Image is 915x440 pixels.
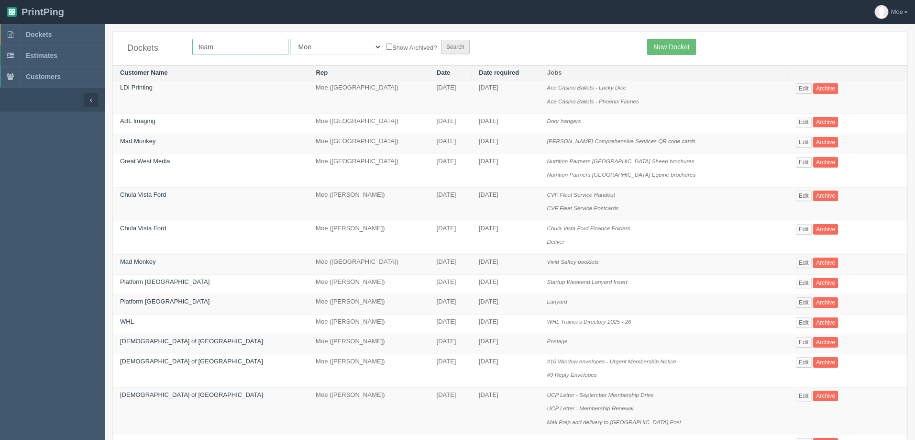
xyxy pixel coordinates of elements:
td: [DATE] [430,334,472,354]
a: New Docket [647,39,695,55]
a: Date required [479,69,519,76]
a: Archive [813,157,838,168]
a: Archive [813,357,838,368]
td: [DATE] [430,314,472,334]
a: Archive [813,117,838,127]
span: Dockets [26,31,52,38]
td: Moe ([PERSON_NAME]) [309,334,429,354]
td: [DATE] [430,221,472,254]
td: [DATE] [430,187,472,221]
a: Archive [813,337,838,348]
a: Archive [813,224,838,235]
td: [DATE] [472,114,540,134]
i: Mail Prep and delivery to [GEOGRAPHIC_DATA] Post [547,419,681,425]
a: Archive [813,137,838,147]
td: Moe ([PERSON_NAME]) [309,294,429,315]
td: Moe ([GEOGRAPHIC_DATA]) [309,114,429,134]
a: ABL Imaging [120,117,155,124]
td: [DATE] [472,314,540,334]
td: [DATE] [430,274,472,294]
span: Customers [26,73,61,80]
td: [DATE] [430,254,472,274]
td: [DATE] [472,387,540,435]
a: Chula Vista Ford [120,191,166,198]
a: [DEMOGRAPHIC_DATA] of [GEOGRAPHIC_DATA] [120,338,263,345]
td: [DATE] [430,387,472,435]
td: [DATE] [472,154,540,187]
input: Customer Name [192,39,288,55]
a: Edit [796,258,812,268]
a: Mad Monkey [120,137,155,145]
a: Platform [GEOGRAPHIC_DATA] [120,278,209,285]
td: Moe ([GEOGRAPHIC_DATA]) [309,254,429,274]
i: WHL Trainer's Directory 2025 - 26 [547,318,631,325]
a: Great West Media [120,158,170,165]
i: Lanyard [547,298,567,305]
i: [PERSON_NAME] Comprehensive Services QR code cards [547,138,695,144]
td: [DATE] [430,134,472,154]
a: Archive [813,278,838,288]
i: UCP Letter - Membership Renewal [547,405,634,411]
td: [DATE] [430,80,472,114]
a: Edit [796,391,812,401]
i: CVF Fleet Service Postcards [547,205,619,211]
a: Customer Name [120,69,168,76]
td: [DATE] [472,80,540,114]
a: Edit [796,278,812,288]
i: Door hangers [547,118,581,124]
td: [DATE] [472,254,540,274]
td: [DATE] [472,221,540,254]
i: Postage [547,338,568,344]
td: Moe ([PERSON_NAME]) [309,274,429,294]
a: Archive [813,191,838,201]
img: avatar_default-7531ab5dedf162e01f1e0bb0964e6a185e93c5c22dfe317fb01d7f8cd2b1632c.jpg [875,5,888,19]
i: Chula Vista Ford Finance Folders [547,225,630,231]
a: Edit [796,297,812,308]
td: Moe ([GEOGRAPHIC_DATA]) [309,134,429,154]
td: Moe ([PERSON_NAME]) [309,314,429,334]
a: [DEMOGRAPHIC_DATA] of [GEOGRAPHIC_DATA] [120,358,263,365]
td: [DATE] [472,187,540,221]
a: Edit [796,157,812,168]
i: Deliver [547,238,564,245]
i: CVF Fleet Service Handout [547,192,615,198]
td: Moe ([PERSON_NAME]) [309,221,429,254]
i: #9 Reply Envelopes [547,372,597,378]
i: Nutrition Partners [GEOGRAPHIC_DATA] Sheep brochures [547,158,695,164]
a: Archive [813,391,838,401]
h4: Dockets [127,44,178,53]
a: Edit [796,224,812,235]
a: LDI Printing [120,84,153,91]
td: [DATE] [472,354,540,387]
td: [DATE] [472,274,540,294]
i: Startup Weekend Lanyard Insert [547,279,628,285]
td: [DATE] [430,114,472,134]
label: Show Archived? [386,42,437,53]
th: Jobs [540,65,789,80]
span: Estimates [26,52,57,59]
a: Edit [796,137,812,147]
a: Edit [796,117,812,127]
i: Vivid Saftey booklets [547,259,599,265]
td: [DATE] [472,294,540,315]
i: #10 Window envelopes - Urgent Membership Notice [547,358,676,364]
a: Edit [796,83,812,94]
a: Chula Vista Ford [120,225,166,232]
a: Rep [316,69,328,76]
td: [DATE] [472,134,540,154]
td: [DATE] [430,154,472,187]
td: Moe ([PERSON_NAME]) [309,387,429,435]
td: [DATE] [472,334,540,354]
td: [DATE] [430,294,472,315]
td: Moe ([PERSON_NAME]) [309,187,429,221]
a: Archive [813,83,838,94]
a: Archive [813,258,838,268]
a: Platform [GEOGRAPHIC_DATA] [120,298,209,305]
a: Mad Monkey [120,258,155,265]
input: Show Archived? [386,44,392,50]
td: [DATE] [430,354,472,387]
a: WHL [120,318,134,325]
i: UCP Letter - September Membership Drive [547,392,654,398]
a: Edit [796,357,812,368]
td: Moe ([GEOGRAPHIC_DATA]) [309,154,429,187]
